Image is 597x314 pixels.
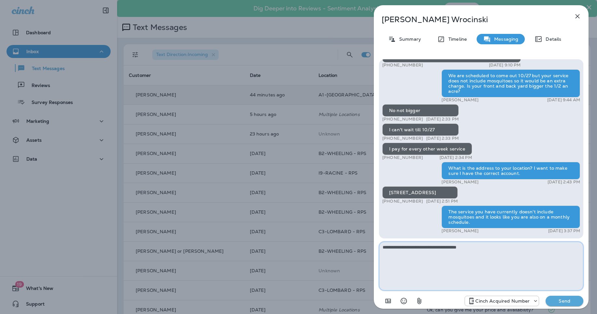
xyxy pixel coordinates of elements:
p: Details [542,36,561,42]
p: Send [551,298,578,304]
p: Cinch Acquired Number [475,298,530,304]
p: [PERSON_NAME] [441,179,479,185]
p: [PHONE_NUMBER] [382,155,423,160]
button: Add in a premade template [382,294,395,307]
p: Summary [396,36,421,42]
div: The service you have currently doesn't include mosquitoes and it looks like you are also on a mon... [441,206,580,228]
p: [DATE] 2:43 PM [548,179,580,185]
p: Timeline [445,36,467,42]
div: No not bigger [382,104,459,117]
p: [DATE] 9:10 PM [489,63,521,68]
div: We are scheduled to come out 10/27 but your service does not include mosquitoes so it would be an... [441,69,580,97]
p: Messaging [491,36,518,42]
p: [DATE] 2:33 PM [426,117,459,122]
p: [PERSON_NAME] [441,228,479,234]
div: What is the address to your location? I want to make sure I have the correct account. [441,162,580,179]
div: [STREET_ADDRESS] [382,186,458,199]
button: Select an emoji [397,294,410,307]
p: [PHONE_NUMBER] [382,117,423,122]
div: I pay for every other week service [382,143,472,155]
p: [DATE] 3:37 PM [548,228,580,234]
p: [PERSON_NAME] [441,97,479,103]
div: +1 (224) 344-8646 [465,297,539,305]
p: [PHONE_NUMBER] [382,136,423,141]
p: [DATE] 2:51 PM [426,199,458,204]
p: [PERSON_NAME] Wrocinski [382,15,559,24]
p: [DATE] 2:34 PM [440,155,472,160]
p: [DATE] 2:33 PM [426,136,459,141]
p: [DATE] 9:44 AM [547,97,580,103]
button: Send [546,296,583,306]
div: I can't wait till 10/27 [382,123,459,136]
p: [PHONE_NUMBER] [382,63,423,68]
p: [PHONE_NUMBER] [382,199,423,204]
